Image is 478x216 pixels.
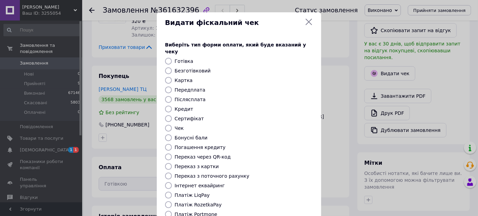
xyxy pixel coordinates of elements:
label: Інтернет еквайринг [175,183,225,188]
label: Погашення кредиту [175,145,226,150]
label: Платіж LiqPay [175,192,210,198]
label: Бонусні бали [175,135,207,140]
label: Готівка [175,58,193,64]
span: Видати фіскальний чек [165,18,302,28]
label: Переказ через QR-код [175,154,231,160]
label: Картка [175,78,193,83]
label: Платіж RozetkaPay [175,202,222,207]
label: Кредит [175,106,193,112]
span: Виберіть тип форми оплати, який буде вказаний у чеку [165,42,306,54]
label: Післясплата [175,97,206,102]
label: Чек [175,125,184,131]
label: Передплата [175,87,205,93]
label: Переказ з поточного рахунку [175,173,249,179]
label: Переказ з картки [175,164,219,169]
label: Безготівковий [175,68,211,73]
label: Сертифікат [175,116,204,121]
